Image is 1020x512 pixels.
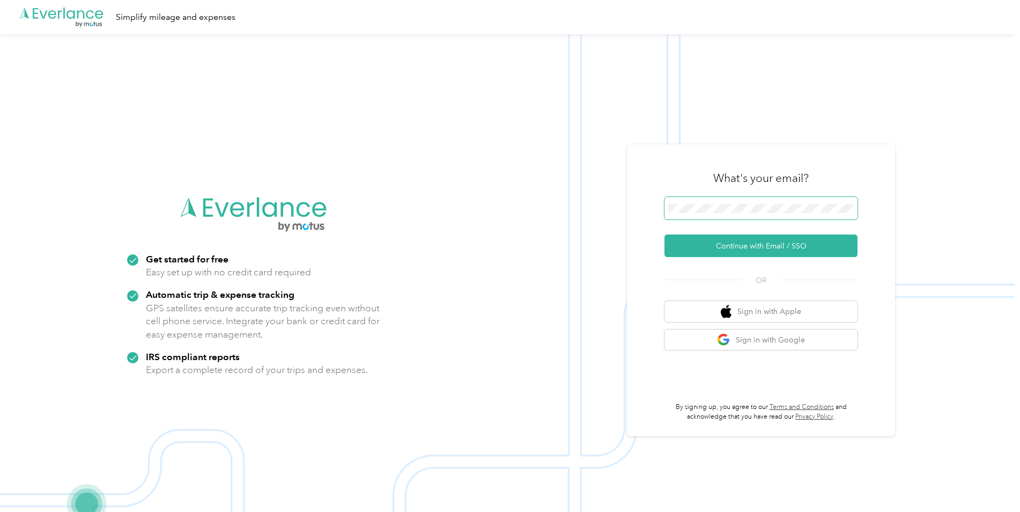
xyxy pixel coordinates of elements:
[721,305,731,318] img: apple logo
[713,171,809,186] h3: What's your email?
[146,253,228,265] strong: Get started for free
[770,403,834,411] a: Terms and Conditions
[795,413,833,421] a: Privacy Policy
[664,235,858,257] button: Continue with Email / SSO
[742,275,780,286] span: OR
[146,351,240,362] strong: IRS compliant reports
[664,330,858,350] button: google logoSign in with Google
[146,289,294,300] strong: Automatic trip & expense tracking
[116,11,235,24] div: Simplify mileage and expenses
[664,403,858,421] p: By signing up, you agree to our and acknowledge that you have read our .
[146,302,380,341] p: GPS satellites ensure accurate trip tracking even without cell phone service. Integrate your bank...
[146,266,311,279] p: Easy set up with no credit card required
[717,333,730,347] img: google logo
[664,301,858,322] button: apple logoSign in with Apple
[146,363,368,377] p: Export a complete record of your trips and expenses.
